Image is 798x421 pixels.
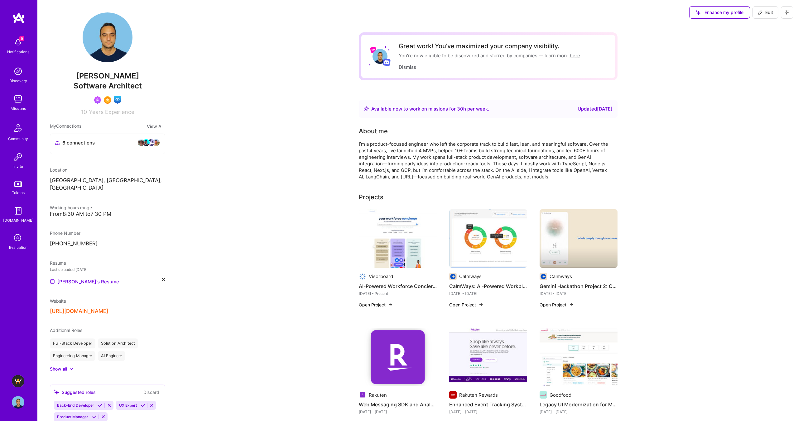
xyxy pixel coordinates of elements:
img: bell [12,36,24,49]
span: [PERSON_NAME] [50,71,165,81]
img: avatar [137,139,145,146]
div: Rakuten Rewards [459,392,498,398]
div: Projects [359,192,383,202]
img: Invite [12,151,24,163]
div: Full-Stack Developer [50,338,95,348]
img: User Avatar [12,396,24,409]
span: 30 [457,106,463,112]
button: [URL][DOMAIN_NAME] [50,308,108,315]
div: Community [8,135,28,142]
span: 10 [81,109,87,115]
img: Front-end guild [114,96,121,104]
button: Edit [752,6,778,19]
a: [PERSON_NAME]'s Resume [50,278,119,285]
p: [GEOGRAPHIC_DATA], [GEOGRAPHIC_DATA], [GEOGRAPHIC_DATA] [50,177,165,192]
i: icon Close [162,278,165,281]
span: Edit [758,9,773,16]
div: Tokens [12,189,25,196]
div: Great work! You’ve maximized your company visibility. [399,42,581,50]
img: avatar [152,139,160,146]
button: 6 connectionsavataravataravataravatar [50,134,165,154]
img: Discord logo [383,58,391,66]
p: [PHONE_NUMBER] [50,240,165,248]
span: Website [50,298,66,304]
button: Dismiss [399,64,416,70]
div: Visorboard [369,273,393,280]
div: Missions [11,105,26,112]
span: 5 [19,36,24,41]
i: Accept [141,403,145,408]
img: User Avatar [83,12,132,62]
div: You’re now eligible to be discovered and starred by companies — learn more . [399,52,581,59]
i: icon SelectionTeam [12,232,24,244]
i: Accept [98,403,103,408]
div: [DATE] - [DATE] [540,290,618,297]
span: Years Experience [89,109,134,115]
img: Company logo [449,391,457,399]
span: Working hours range [50,205,92,210]
div: Location [50,167,165,173]
img: Availability [364,106,369,111]
div: Notifications [7,49,29,55]
div: Suggested roles [54,389,96,395]
img: Company logo [540,391,547,399]
span: Phone Number [50,230,80,236]
i: Accept [92,414,97,419]
div: Calmways [459,273,482,280]
button: Open Project [449,301,483,308]
div: About me [359,126,388,136]
div: I’m a product-focused engineer who left the corporate track to build fast, lean, and meaningful s... [359,141,608,180]
a: User Avatar [10,396,26,409]
img: Enhanced Event Tracking System for Optimized User Engagement and Analytics [449,328,527,386]
h4: AI-Powered Workforce Concierge Development [359,282,437,290]
div: [DOMAIN_NAME] [3,217,33,224]
div: [DATE] - [DATE] [359,409,437,415]
img: Legacy UI Modernization for Meal Kit Management [540,328,618,386]
div: Evaluation [9,244,27,251]
img: Lyft logo [370,46,377,53]
i: Reject [107,403,112,408]
button: Open Project [540,301,574,308]
a: here [570,53,580,59]
img: tokens [14,181,22,187]
img: teamwork [12,93,24,105]
div: Show all [50,366,67,372]
img: arrow-right [569,302,574,307]
img: Company logo [359,391,366,399]
img: Been on Mission [94,96,101,104]
span: Product Manager [57,414,88,419]
div: From 8:30 AM to 7:30 PM [50,211,165,217]
img: User Avatar [373,49,387,64]
i: icon Collaborator [55,140,60,145]
img: Web Messaging SDK and Analytics Tools Development [359,328,437,386]
button: Open Project [359,301,393,308]
img: avatar [142,139,150,146]
img: avatar [147,139,155,146]
h4: Legacy UI Modernization for Meal Kit Management [540,400,618,409]
span: My Connections [50,123,81,130]
div: Discovery [9,78,27,84]
div: [DATE] - [DATE] [449,290,527,297]
h4: CalmWays: AI-Powered Workplace Mental Health Platform [449,282,527,290]
div: Updated [DATE] [578,105,613,113]
img: Resume [50,279,55,284]
button: Discard [142,389,161,396]
img: Company logo [359,273,366,280]
i: Reject [149,403,154,408]
span: Software Architect [74,81,142,90]
div: AI Engineer [98,351,125,361]
div: [DATE] - [DATE] [540,409,618,415]
img: arrow-right [388,302,393,307]
img: AI-Powered Workforce Concierge Development [359,209,437,268]
h4: Enhanced Event Tracking System for Optimized User Engagement and Analytics [449,400,527,409]
img: Company logo [449,273,457,280]
img: Community [11,121,26,135]
img: Gemini Hackathon Project 2: CalmWays B2C Mental Health App [540,209,618,268]
button: Enhance my profile [689,6,750,19]
img: guide book [12,205,24,217]
img: SelectionTeam [104,96,111,104]
span: 6 connections [62,140,95,146]
i: icon SuggestedTeams [54,390,59,395]
div: [DATE] - [DATE] [449,409,527,415]
img: CalmWays: AI-Powered Workplace Mental Health Platform [449,209,527,268]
